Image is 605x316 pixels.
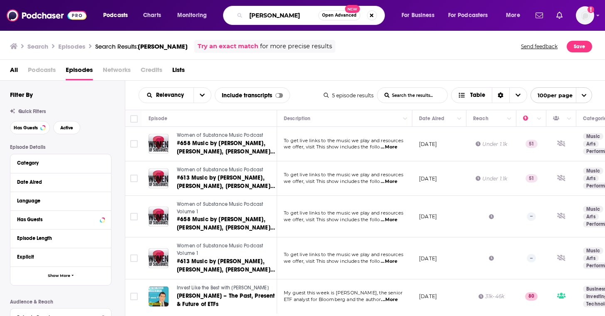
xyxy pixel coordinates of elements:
a: Arts [583,213,599,220]
svg: Add a profile image [588,6,594,13]
div: Explicit [17,254,99,260]
button: Column Actions [534,114,544,124]
a: [PERSON_NAME] – The Past, Present & Future of ETFs [177,292,276,309]
span: 100 per page [531,89,573,102]
span: we offer, visit This show includes the follo [284,258,380,264]
button: Save [567,41,592,52]
span: Table [470,92,485,98]
div: Sort Direction [492,88,509,103]
span: To get live links to the music we play and resources [284,138,403,143]
a: Women of Substance Music Podcast Volume 1 [177,242,276,257]
div: Power Score [523,114,535,123]
span: ...More [381,258,397,265]
span: Show More [48,274,70,278]
span: Toggle select row [130,254,138,262]
a: Episodes [66,63,93,80]
span: we offer, visit This show includes the follo [284,217,380,222]
div: Has Guests [17,217,97,222]
a: Music [583,168,603,174]
button: Has Guests [17,214,104,225]
span: ...More [381,144,397,151]
span: Quick Filters [18,109,46,114]
button: Column Actions [454,114,464,124]
span: To get live links to the music we play and resources [284,210,403,216]
span: Charts [143,10,161,21]
span: #658 Music by [PERSON_NAME], [PERSON_NAME], [PERSON_NAME], Jan [177,216,275,239]
p: [DATE] [419,255,437,262]
a: Podchaser - Follow, Share and Rate Podcasts [7,7,87,23]
span: Has Guests [14,126,38,130]
span: Monitoring [177,10,207,21]
a: Women of Substance Music Podcast [177,166,276,174]
div: Episode [149,114,167,123]
span: Toggle select row [130,140,138,148]
span: To get live links to the music we play and resources [284,172,403,178]
span: [PERSON_NAME] – The Past, Present & Future of ETFs [177,292,275,308]
span: Invest Like the Best with [PERSON_NAME] [177,285,269,291]
div: Include transcripts [215,87,290,103]
span: ...More [381,217,397,223]
span: ...More [381,178,397,185]
button: Explicit [17,252,104,262]
span: For Podcasters [448,10,488,21]
h3: Search [27,42,48,50]
a: Music [583,133,603,140]
a: Arts [583,175,599,182]
button: Active [53,121,80,134]
span: #613 Music by [PERSON_NAME], [PERSON_NAME], [PERSON_NAME], Jan [177,258,275,281]
span: Women of Substance Music Podcast Volume 1 [177,201,263,215]
div: Search Results: [95,42,188,50]
button: Category [17,158,104,168]
p: Audience & Reach [10,299,112,305]
span: ETF analyst for Bloomberg and the author [284,296,381,302]
button: Date Aired [17,177,104,187]
p: [DATE] [419,175,437,182]
span: Women of Substance Music Podcast [177,132,263,138]
p: 51 [526,174,538,183]
span: for more precise results [260,42,332,51]
p: [DATE] [419,141,437,148]
button: open menu [171,9,218,22]
span: Open Advanced [322,13,357,17]
a: Show notifications dropdown [532,8,546,22]
h2: Choose List sort [139,87,211,103]
button: Episode Length [17,233,104,243]
a: Invest Like the Best with [PERSON_NAME] [177,284,276,292]
div: Language [17,198,99,204]
input: Search podcasts, credits, & more... [246,9,318,22]
span: Networks [103,63,131,80]
h3: Episodes [58,42,85,50]
button: open menu [193,88,211,103]
div: 31k-46k [479,293,504,300]
div: Episode Length [17,235,99,241]
a: All [10,63,18,80]
span: Credits [141,63,162,80]
div: Has Guests [553,114,565,123]
a: Show notifications dropdown [553,8,566,22]
a: #658 Music by [PERSON_NAME], [PERSON_NAME], [PERSON_NAME], Jan [177,215,276,232]
button: Column Actions [564,114,574,124]
button: Column Actions [400,114,410,124]
span: #613 Music by [PERSON_NAME], [PERSON_NAME], [PERSON_NAME], Jan [177,174,275,198]
div: Search podcasts, credits, & more... [231,6,393,25]
a: Women of Substance Music Podcast Volume 1 [177,201,276,215]
button: Open AdvancedNew [318,10,360,20]
a: Charts [138,9,166,22]
button: Has Guests [10,121,50,134]
button: open menu [139,92,193,98]
span: [PERSON_NAME] [138,42,188,50]
button: Choose View [451,87,527,103]
p: 51 [526,140,538,148]
a: Lists [172,63,185,80]
div: Date Aired [17,179,99,185]
span: New [345,5,360,13]
button: open menu [443,9,500,22]
span: More [506,10,520,21]
button: Language [17,195,104,206]
button: Show profile menu [576,6,594,25]
span: Toggle select row [130,293,138,300]
p: [DATE] [419,213,437,220]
